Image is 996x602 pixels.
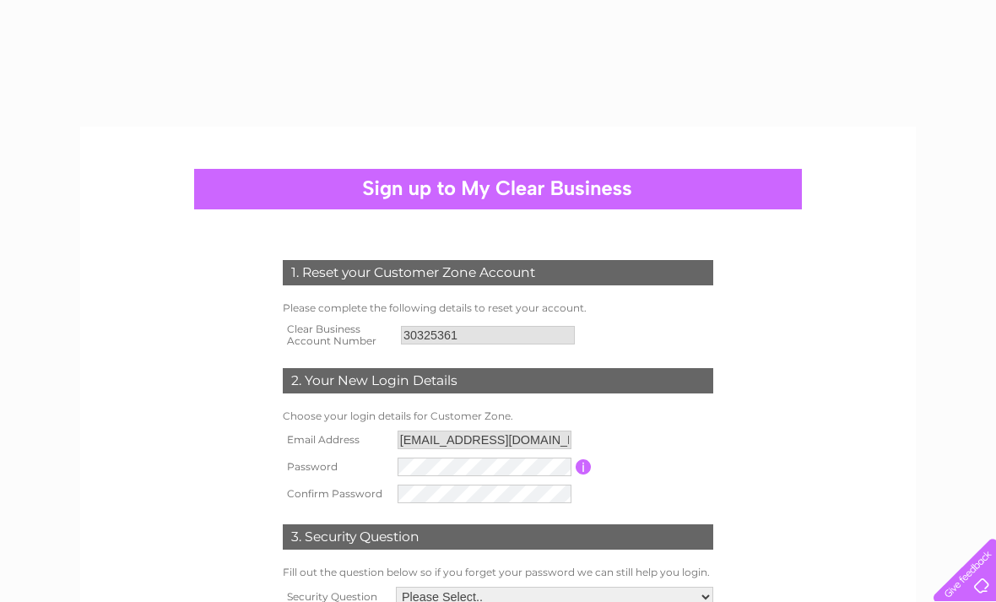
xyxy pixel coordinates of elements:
[283,368,713,393] div: 2. Your New Login Details
[279,562,717,583] td: Fill out the question below so if you forget your password we can still help you login.
[279,318,397,352] th: Clear Business Account Number
[279,480,393,507] th: Confirm Password
[283,260,713,285] div: 1. Reset your Customer Zone Account
[279,298,717,318] td: Please complete the following details to reset your account.
[283,524,713,550] div: 3. Security Question
[279,426,393,453] th: Email Address
[279,406,717,426] td: Choose your login details for Customer Zone.
[279,453,393,480] th: Password
[576,459,592,475] input: Information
